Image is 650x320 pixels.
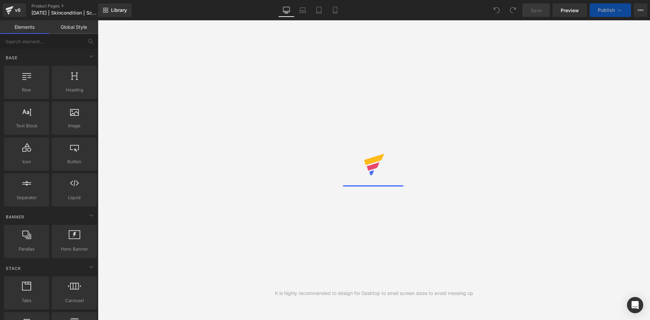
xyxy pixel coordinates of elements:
a: Tablet [311,3,327,17]
div: v6 [14,6,22,15]
a: v6 [3,3,26,17]
span: Text Block [6,122,47,129]
span: Liquid [54,194,95,201]
a: Mobile [327,3,343,17]
button: Undo [490,3,503,17]
a: New Library [98,3,132,17]
a: Global Style [49,20,98,34]
span: Hero Banner [54,246,95,253]
span: Stack [5,265,22,272]
div: Open Intercom Messenger [627,297,643,313]
span: Row [6,86,47,93]
div: It is highly recommended to design for Desktop to small screen sizes to avoid messing up [275,290,473,297]
span: Save [530,7,542,14]
span: Heading [54,86,95,93]
a: Preview [552,3,587,17]
span: Button [54,158,95,165]
span: Base [5,55,18,61]
button: More [634,3,647,17]
span: Parallax [6,246,47,253]
span: Preview [561,7,579,14]
a: Laptop [295,3,311,17]
a: Desktop [278,3,295,17]
span: Carousel [54,297,95,304]
span: Image [54,122,95,129]
span: Icon [6,158,47,165]
span: Publish [598,7,615,13]
button: Publish [590,3,631,17]
span: Separator [6,194,47,201]
button: Redo [506,3,520,17]
span: Library [111,7,127,13]
span: Tabs [6,297,47,304]
span: Banner [5,214,25,220]
span: [DATE] | Skincondition | Scarcity [31,10,96,16]
a: Product Pages [31,3,109,9]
